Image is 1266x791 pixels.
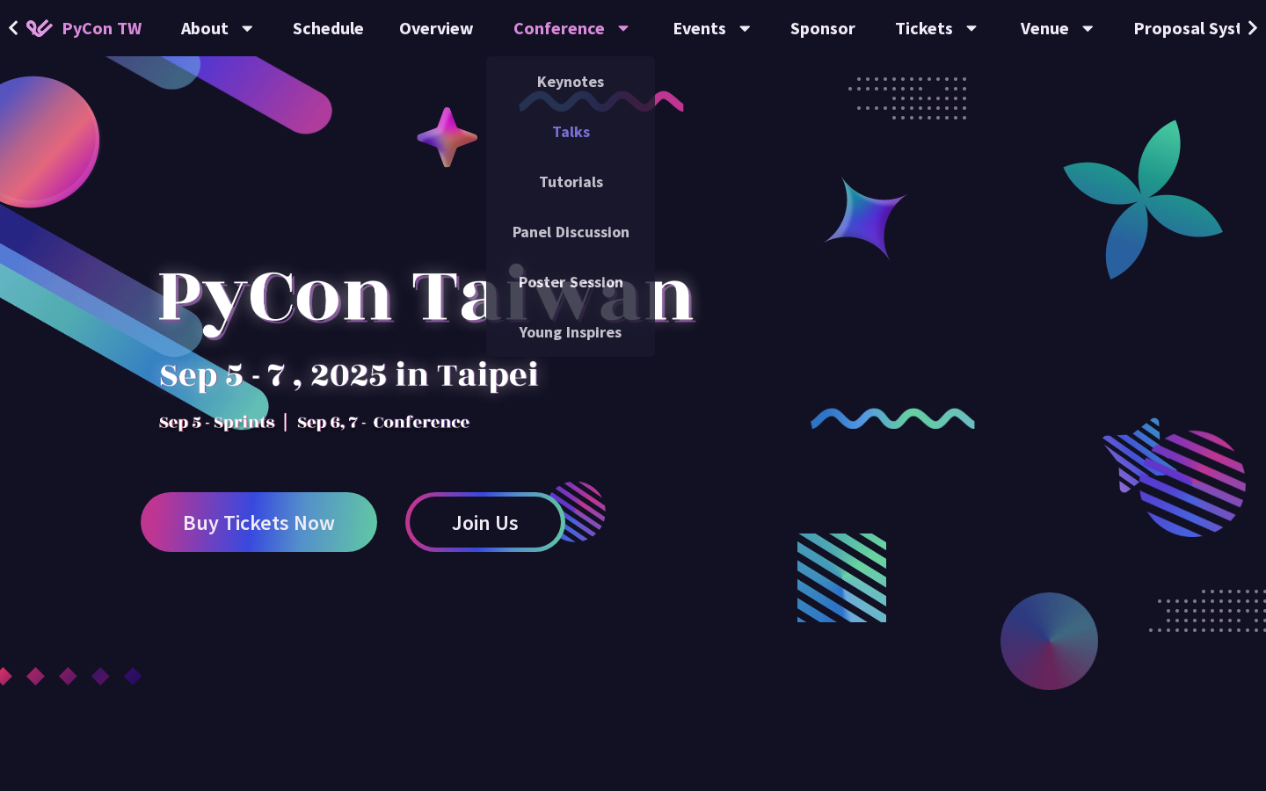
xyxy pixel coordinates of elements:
a: Panel Discussion [486,211,655,252]
a: Join Us [405,492,565,552]
img: Home icon of PyCon TW 2025 [26,19,53,37]
span: Join Us [452,512,519,533]
a: Talks [486,111,655,152]
a: Young Inspires [486,311,655,352]
span: PyCon TW [62,15,142,41]
img: curly-2.e802c9f.png [811,408,975,428]
a: Buy Tickets Now [141,492,377,552]
a: PyCon TW [9,6,159,50]
a: Tutorials [486,161,655,202]
span: Buy Tickets Now [183,512,335,533]
a: Poster Session [486,261,655,302]
a: Keynotes [486,61,655,102]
